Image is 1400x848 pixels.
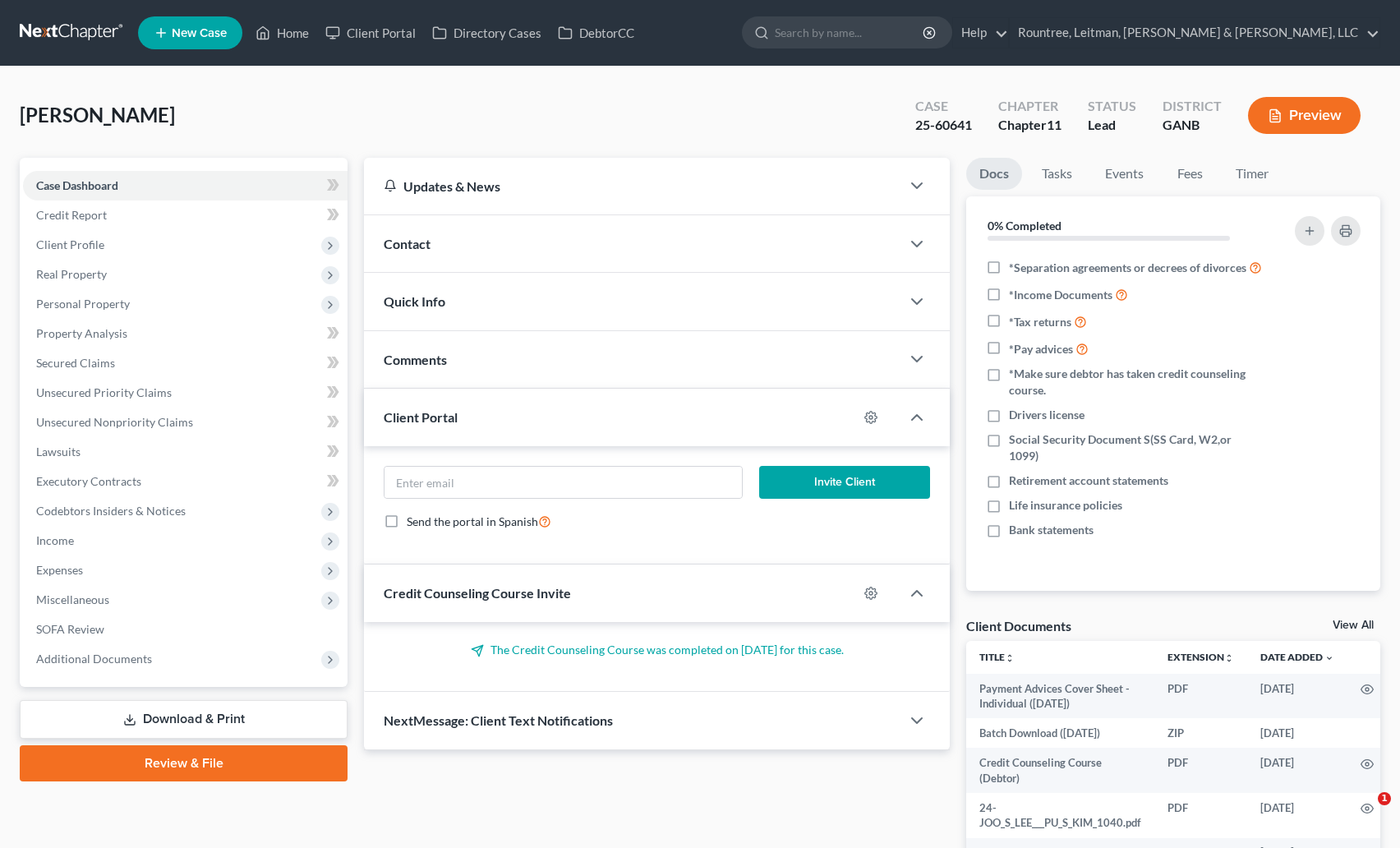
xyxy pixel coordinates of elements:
div: Client Documents [966,617,1071,634]
a: Docs [966,158,1022,190]
div: Status [1088,97,1136,116]
span: Real Property [36,267,107,281]
td: PDF [1154,674,1247,719]
a: Titleunfold_more [979,651,1015,663]
span: Executory Contracts [36,474,141,488]
div: Chapter [998,116,1062,135]
a: Rountree, Leitman, [PERSON_NAME] & [PERSON_NAME], LLC [1010,18,1379,48]
span: Secured Claims [36,356,115,370]
td: Credit Counseling Course (Debtor) [966,748,1154,793]
div: Case [915,97,972,116]
button: Invite Client [759,466,930,499]
td: PDF [1154,793,1247,838]
span: *Make sure debtor has taken credit counseling course. [1009,366,1263,399]
span: Credit Report [36,208,107,222]
span: NextMessage: Client Text Notifications [384,712,613,728]
span: SOFA Review [36,622,104,636]
input: Search by name... [775,17,925,48]
span: Quick Info [384,293,445,309]
span: [PERSON_NAME] [20,103,175,127]
td: [DATE] [1247,793,1347,838]
span: Contact [384,236,431,251]
a: Tasks [1029,158,1085,190]
span: Drivers license [1009,407,1085,423]
span: Life insurance policies [1009,497,1122,514]
a: Property Analysis [23,319,348,348]
span: Retirement account statements [1009,472,1168,489]
span: Expenses [36,563,83,577]
span: Credit Counseling Course Invite [384,585,571,601]
td: PDF [1154,748,1247,793]
a: Client Portal [317,18,424,48]
div: Lead [1088,116,1136,135]
span: 1 [1378,792,1391,805]
span: 11 [1047,117,1062,132]
span: Social Security Document S(SS Card, W2,or 1099) [1009,431,1263,464]
a: Review & File [20,745,348,781]
span: *Income Documents [1009,287,1112,303]
i: unfold_more [1224,653,1234,663]
div: Updates & News [384,177,881,195]
iframe: Intercom live chat [1344,792,1384,832]
span: Additional Documents [36,652,152,666]
a: Extensionunfold_more [1167,651,1234,663]
a: Fees [1163,158,1216,190]
a: Executory Contracts [23,467,348,496]
a: Help [953,18,1008,48]
a: Events [1092,158,1157,190]
div: 25-60641 [915,116,972,135]
span: New Case [172,27,227,39]
a: Credit Report [23,200,348,230]
td: [DATE] [1247,718,1347,748]
td: 24-JOO_S_LEE___PU_S_KIM_1040.pdf [966,793,1154,838]
a: Date Added expand_more [1260,651,1334,663]
strong: 0% Completed [988,219,1062,233]
a: Case Dashboard [23,171,348,200]
span: Client Profile [36,237,104,251]
td: Payment Advices Cover Sheet - Individual ([DATE]) [966,674,1154,719]
span: *Separation agreements or decrees of divorces [1009,260,1246,276]
a: Directory Cases [424,18,550,48]
a: Lawsuits [23,437,348,467]
a: SOFA Review [23,615,348,644]
button: Preview [1248,97,1361,134]
div: District [1163,97,1222,116]
span: *Tax returns [1009,314,1071,330]
i: expand_more [1324,653,1334,663]
span: Miscellaneous [36,592,109,606]
td: [DATE] [1247,748,1347,793]
input: Enter email [385,467,742,498]
span: Property Analysis [36,326,127,340]
span: Income [36,533,74,547]
span: Lawsuits [36,445,81,459]
span: Client Portal [384,409,458,425]
a: DebtorCC [550,18,642,48]
i: unfold_more [1005,653,1015,663]
a: View All [1333,620,1374,631]
a: Download & Print [20,700,348,739]
a: Unsecured Nonpriority Claims [23,408,348,437]
a: Secured Claims [23,348,348,378]
a: Unsecured Priority Claims [23,378,348,408]
td: [DATE] [1247,674,1347,719]
a: Home [247,18,317,48]
span: Codebtors Insiders & Notices [36,504,186,518]
span: Unsecured Priority Claims [36,385,172,399]
td: ZIP [1154,718,1247,748]
span: Send the portal in Spanish [407,514,538,528]
span: Bank statements [1009,522,1094,538]
div: Chapter [998,97,1062,116]
div: GANB [1163,116,1222,135]
span: Unsecured Nonpriority Claims [36,415,193,429]
span: Case Dashboard [36,178,118,192]
span: *Pay advices [1009,341,1073,357]
p: The Credit Counseling Course was completed on [DATE] for this case. [384,642,930,658]
span: Comments [384,352,447,367]
a: Timer [1223,158,1282,190]
span: Personal Property [36,297,130,311]
td: Batch Download ([DATE]) [966,718,1154,748]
